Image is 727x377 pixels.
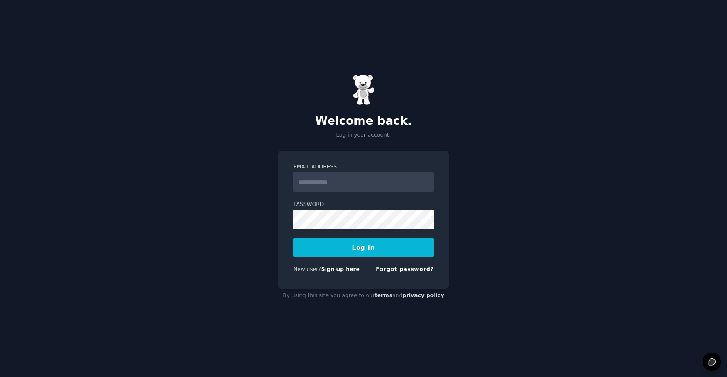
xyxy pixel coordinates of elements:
[278,289,449,303] div: By using this site you agree to our and
[402,292,444,298] a: privacy policy
[293,163,434,171] label: Email Address
[376,266,434,272] a: Forgot password?
[375,292,392,298] a: terms
[321,266,360,272] a: Sign up here
[278,131,449,139] p: Log in your account.
[293,238,434,257] button: Log In
[293,266,321,272] span: New user?
[353,75,374,105] img: Gummy Bear
[293,201,434,209] label: Password
[278,114,449,128] h2: Welcome back.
